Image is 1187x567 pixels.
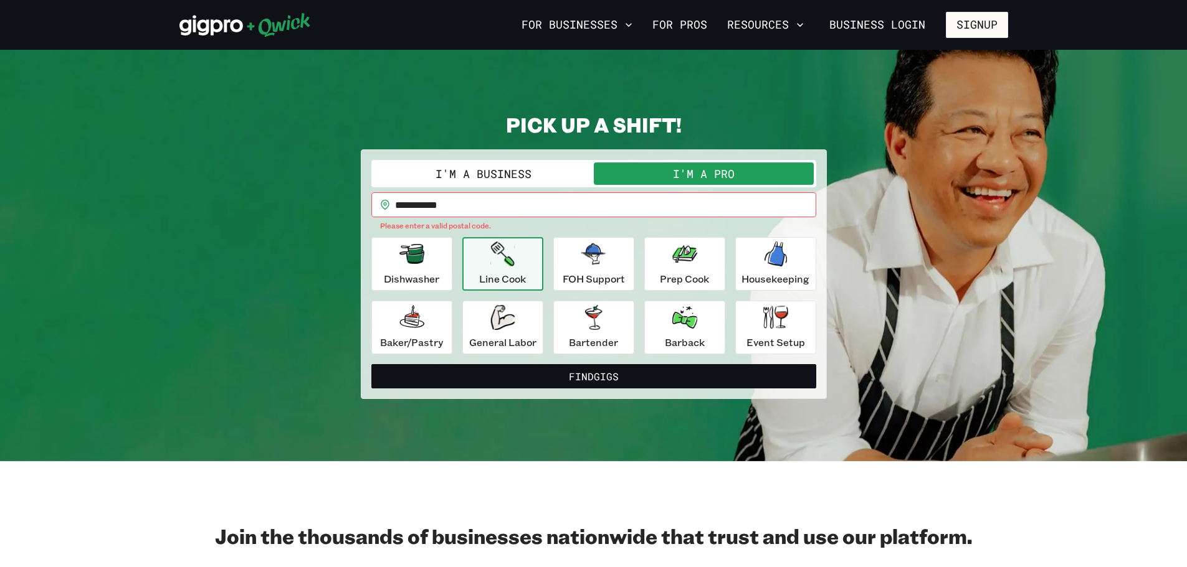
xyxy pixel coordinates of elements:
[746,335,805,350] p: Event Setup
[371,301,452,354] button: Baker/Pastry
[380,220,808,232] p: Please enter a valid postal code.
[644,301,725,354] button: Barback
[569,335,618,350] p: Bartender
[553,301,634,354] button: Bartender
[361,112,827,137] h2: PICK UP A SHIFT!
[722,14,809,35] button: Resources
[819,12,936,38] a: Business Login
[179,523,1008,548] h2: Join the thousands of businesses nationwide that trust and use our platform.
[644,237,725,291] button: Prep Cook
[371,364,816,389] button: FindGigs
[462,301,543,354] button: General Labor
[479,271,526,286] p: Line Cook
[660,271,709,286] p: Prep Cook
[380,335,443,350] p: Baker/Pastry
[594,162,814,185] button: I'm a Pro
[553,237,634,291] button: FOH Support
[665,335,705,350] p: Barback
[371,237,452,291] button: Dishwasher
[374,162,594,185] button: I'm a Business
[647,14,712,35] a: For Pros
[384,271,439,286] p: Dishwasher
[741,271,809,286] p: Housekeeping
[517,14,637,35] button: For Businesses
[735,301,816,354] button: Event Setup
[735,237,816,291] button: Housekeeping
[946,12,1008,38] button: Signup
[563,271,625,286] p: FOH Support
[469,335,536,350] p: General Labor
[462,237,543,291] button: Line Cook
